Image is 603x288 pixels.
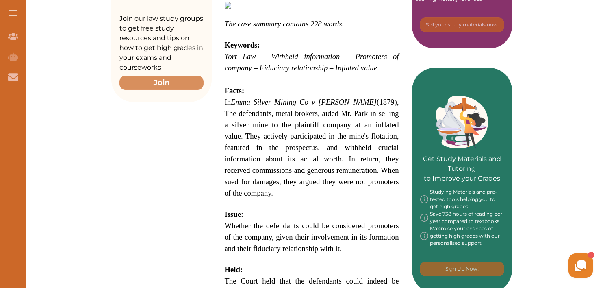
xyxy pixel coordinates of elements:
[231,98,377,106] em: Emma Silver Mining Co v [PERSON_NAME]
[420,131,504,183] p: Get Study Materials and Tutoring to Improve your Grades
[119,14,204,72] p: Join our law study groups to get free study resources and tips on how to get high grades in your ...
[408,251,595,280] iframe: HelpCrunch
[420,210,504,225] div: Save 738 hours of reading per year compared to textbooks
[420,210,428,225] img: info-img
[225,41,260,49] strong: Keywords:
[420,225,428,247] img: info-img
[119,76,204,90] button: Join
[225,86,245,95] strong: Facts:
[225,98,399,197] span: In (1879), The defendants, metal brokers, aided Mr. Park in selling a silver mine to the plaintif...
[225,20,344,28] em: The case summary contains 228 words.
[420,225,504,247] div: Maximise your chances of getting high grades with our personalised support
[426,21,498,28] p: Sell your study materials now
[225,221,399,253] span: Whether the defendants could be considered promoters of the company, given their involvement in i...
[420,188,428,210] img: info-img
[225,210,244,218] strong: Issue:
[225,265,243,274] strong: Held:
[225,52,399,72] em: Tort Law – Withheld information – Promoters of company – Fiduciary relationship – Inflated value
[225,2,399,9] img: Company-Law-feature-300x245.jpg
[420,188,504,210] div: Studying Materials and pre-tested tools helping you to get high grades
[420,17,504,32] button: [object Object]
[436,96,488,148] img: Green card image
